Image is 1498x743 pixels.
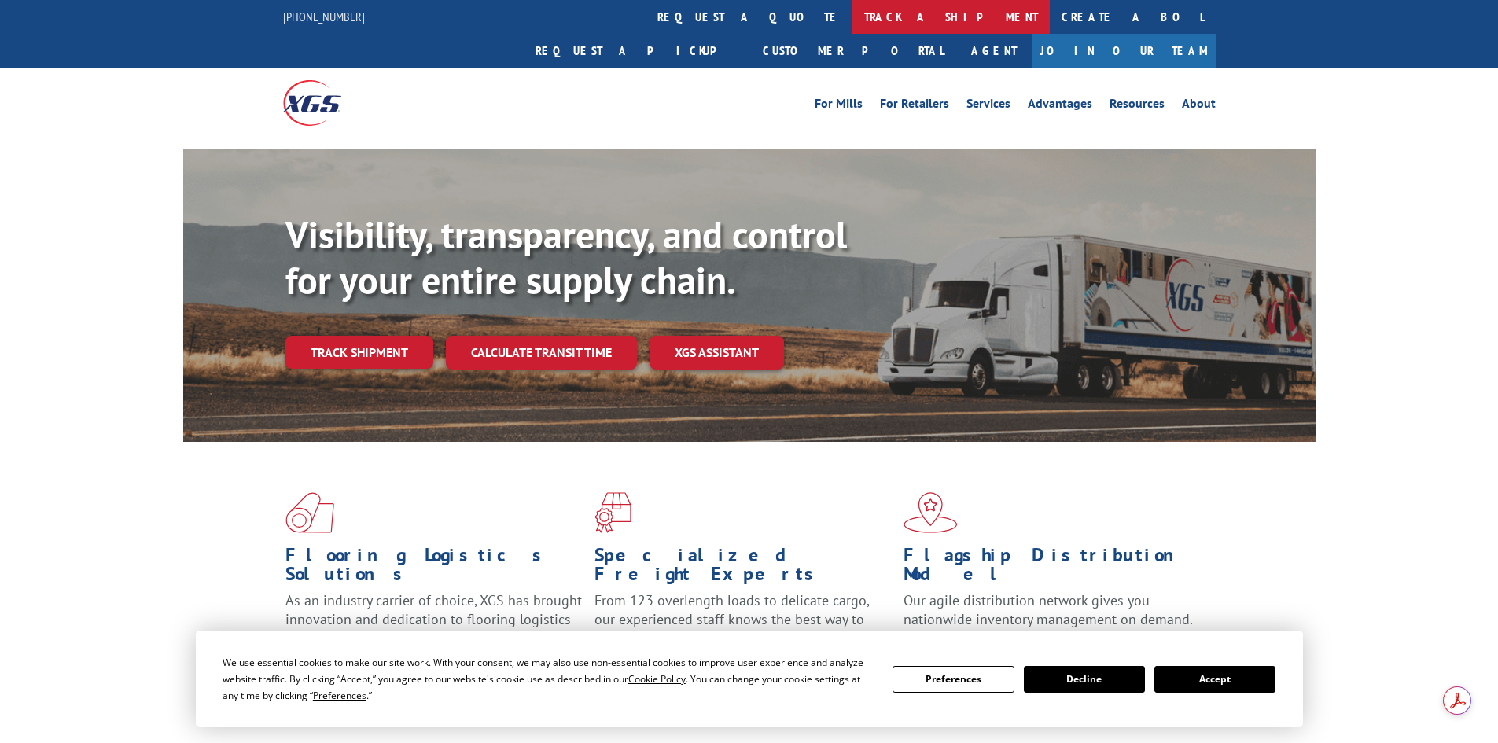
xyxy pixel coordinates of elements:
span: Preferences [313,689,366,702]
p: From 123 overlength loads to delicate cargo, our experienced staff knows the best way to move you... [594,591,892,661]
h1: Flagship Distribution Model [904,546,1201,591]
span: Our agile distribution network gives you nationwide inventory management on demand. [904,591,1193,628]
a: XGS ASSISTANT [650,336,784,370]
a: Services [966,97,1010,115]
span: As an industry carrier of choice, XGS has brought innovation and dedication to flooring logistics... [285,591,582,647]
span: Cookie Policy [628,672,686,686]
div: We use essential cookies to make our site work. With your consent, we may also use non-essential ... [223,654,874,704]
img: xgs-icon-flagship-distribution-model-red [904,492,958,533]
img: xgs-icon-total-supply-chain-intelligence-red [285,492,334,533]
h1: Flooring Logistics Solutions [285,546,583,591]
button: Preferences [893,666,1014,693]
a: Track shipment [285,336,433,369]
a: Agent [955,34,1032,68]
a: About [1182,97,1216,115]
a: For Mills [815,97,863,115]
a: [PHONE_NUMBER] [283,9,365,24]
a: For Retailers [880,97,949,115]
div: Cookie Consent Prompt [196,631,1303,727]
a: Join Our Team [1032,34,1216,68]
a: Resources [1110,97,1165,115]
a: Request a pickup [524,34,751,68]
h1: Specialized Freight Experts [594,546,892,591]
a: Advantages [1028,97,1092,115]
b: Visibility, transparency, and control for your entire supply chain. [285,210,847,304]
img: xgs-icon-focused-on-flooring-red [594,492,631,533]
a: Calculate transit time [446,336,637,370]
button: Accept [1154,666,1275,693]
a: Customer Portal [751,34,955,68]
button: Decline [1024,666,1145,693]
